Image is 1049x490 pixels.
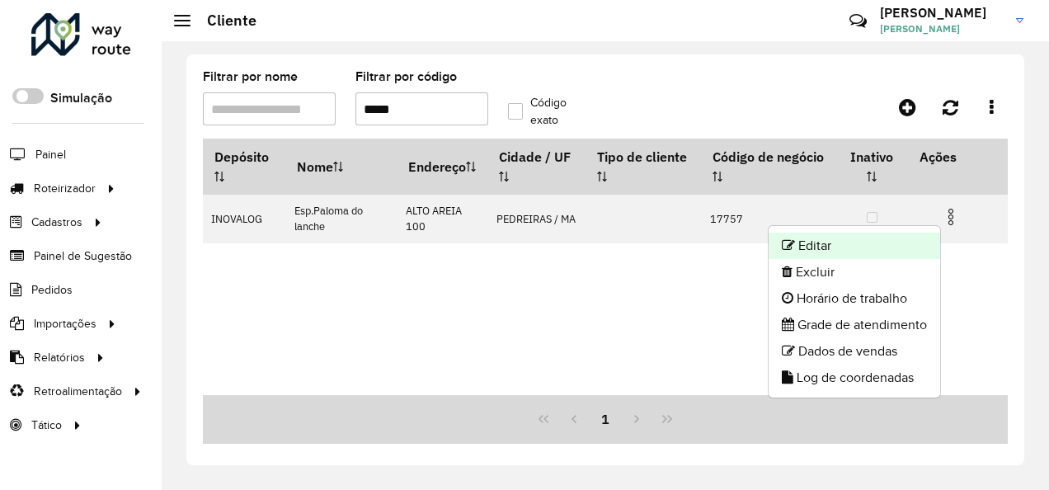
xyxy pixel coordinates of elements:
li: Excluir [769,259,940,285]
span: Retroalimentação [34,383,122,400]
span: Cadastros [31,214,82,231]
td: ALTO AREIA 100 [397,195,488,243]
span: Pedidos [31,281,73,299]
li: Grade de atendimento [769,312,940,338]
span: Tático [31,417,62,434]
span: [PERSON_NAME] [880,21,1004,36]
label: Filtrar por nome [203,67,298,87]
label: Código exato [508,94,590,129]
span: Relatórios [34,349,85,366]
h2: Cliente [191,12,256,30]
td: 17757 [701,195,835,243]
th: Endereço [397,139,488,195]
td: PEDREIRAS / MA [487,195,586,243]
a: Contato Rápido [840,3,876,39]
span: Painel de Sugestão [34,247,132,265]
h3: [PERSON_NAME] [880,5,1004,21]
li: Log de coordenadas [769,365,940,391]
th: Nome [285,139,397,195]
th: Inativo [836,139,908,195]
span: Importações [34,315,96,332]
th: Tipo de cliente [586,139,702,195]
th: Código de negócio [701,139,835,195]
li: Editar [769,233,940,259]
span: Roteirizador [34,180,96,197]
label: Simulação [50,88,112,108]
th: Cidade / UF [487,139,586,195]
td: INOVALOG [203,195,285,243]
th: Depósito [203,139,285,195]
button: 1 [590,403,621,435]
label: Filtrar por código [355,67,457,87]
li: Horário de trabalho [769,285,940,312]
span: Painel [35,146,66,163]
td: Esp.Paloma do lanche [285,195,397,243]
li: Dados de vendas [769,338,940,365]
th: Ações [908,139,1007,174]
